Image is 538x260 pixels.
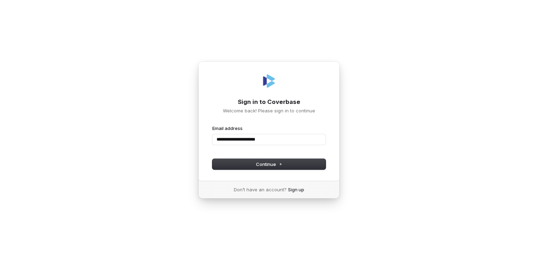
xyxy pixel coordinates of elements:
span: Don’t have an account? [234,186,287,193]
p: Welcome back! Please sign in to continue [212,107,326,114]
label: Email address [212,125,243,131]
span: Continue [256,161,282,167]
button: Continue [212,159,326,169]
h1: Sign in to Coverbase [212,98,326,106]
img: Coverbase [261,73,277,89]
a: Sign up [288,186,304,193]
